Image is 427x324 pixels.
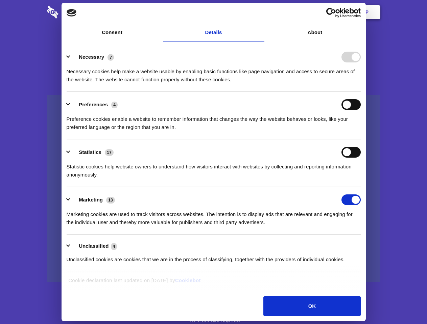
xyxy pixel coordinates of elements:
span: 7 [108,54,114,61]
a: About [264,23,366,42]
div: Preference cookies enable a website to remember information that changes the way the website beha... [67,110,361,131]
label: Preferences [79,102,108,107]
span: 13 [106,197,115,204]
label: Statistics [79,149,101,155]
a: Consent [62,23,163,42]
span: 4 [111,243,117,250]
img: logo [67,9,77,17]
button: Preferences (4) [67,99,122,110]
a: Usercentrics Cookiebot - opens in a new window [302,8,361,18]
button: OK [263,296,360,316]
button: Necessary (7) [67,52,118,62]
span: 17 [105,149,114,156]
iframe: Drift Widget Chat Controller [393,290,419,316]
div: Marketing cookies are used to track visitors across websites. The intention is to display ads tha... [67,205,361,226]
button: Marketing (13) [67,194,119,205]
a: Wistia video thumbnail [47,95,380,282]
a: Details [163,23,264,42]
label: Necessary [79,54,104,60]
div: Cookie declaration last updated on [DATE] by [63,276,364,290]
button: Unclassified (4) [67,242,121,250]
div: Necessary cookies help make a website usable by enabling basic functions like page navigation and... [67,62,361,84]
a: Pricing [198,2,228,23]
img: logo-wordmark-white-trans-d4663122ce5f474addd5e946df7df03e33cb6a1c49d2221995e7729f52c070b2.svg [47,6,105,19]
label: Marketing [79,197,103,202]
span: 4 [111,102,118,108]
div: Unclassified cookies are cookies that we are in the process of classifying, together with the pro... [67,250,361,264]
h4: Auto-redaction of sensitive data, encrypted data sharing and self-destructing private chats. Shar... [47,61,380,84]
div: Statistic cookies help website owners to understand how visitors interact with websites by collec... [67,158,361,179]
button: Statistics (17) [67,147,118,158]
h1: Eliminate Slack Data Loss. [47,30,380,55]
a: Contact [274,2,305,23]
a: Login [307,2,336,23]
a: Cookiebot [175,277,201,283]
